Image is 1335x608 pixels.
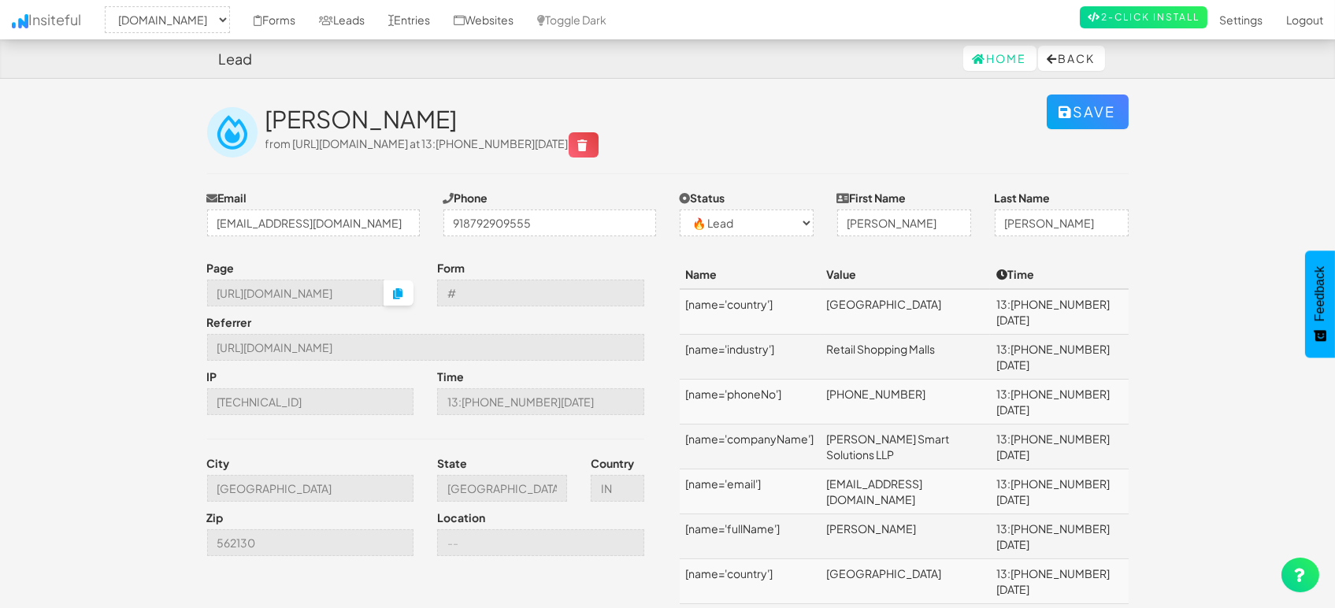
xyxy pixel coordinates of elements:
[437,529,644,556] input: --
[821,335,991,380] td: Retail Shopping Malls
[219,51,253,67] h4: Lead
[990,424,1128,469] td: 13:[PHONE_NUMBER][DATE]
[1305,250,1335,358] button: Feedback - Show survey
[443,190,488,206] label: Phone
[207,529,414,556] input: --
[680,559,821,604] td: [name='country']
[437,455,467,471] label: State
[591,475,644,502] input: --
[680,335,821,380] td: [name='industry']
[265,136,599,150] span: from [URL][DOMAIN_NAME] at 13:[PHONE_NUMBER][DATE]
[207,107,258,158] img: insiteful-lead.png
[207,388,414,415] input: --
[12,14,28,28] img: icon.png
[680,469,821,514] td: [name='email']
[680,260,821,289] th: Name
[680,289,821,335] td: [name='country']
[963,46,1036,71] a: Home
[207,510,224,525] label: Zip
[207,280,385,306] input: --
[437,260,465,276] label: Form
[837,190,907,206] label: First Name
[821,514,991,559] td: [PERSON_NAME]
[207,369,217,384] label: IP
[680,380,821,424] td: [name='phoneNo']
[207,475,414,502] input: --
[821,469,991,514] td: [EMAIL_ADDRESS][DOMAIN_NAME]
[437,280,644,306] input: --
[990,514,1128,559] td: 13:[PHONE_NUMBER][DATE]
[995,209,1129,236] input: Doe
[990,559,1128,604] td: 13:[PHONE_NUMBER][DATE]
[680,190,725,206] label: Status
[821,260,991,289] th: Value
[1313,266,1327,321] span: Feedback
[1047,95,1129,129] button: Save
[680,424,821,469] td: [name='companyName']
[207,190,247,206] label: Email
[990,469,1128,514] td: 13:[PHONE_NUMBER][DATE]
[207,314,252,330] label: Referrer
[437,475,567,502] input: --
[207,209,420,236] input: j@doe.com
[821,559,991,604] td: [GEOGRAPHIC_DATA]
[990,335,1128,380] td: 13:[PHONE_NUMBER][DATE]
[207,455,230,471] label: City
[995,190,1051,206] label: Last Name
[837,209,971,236] input: John
[680,514,821,559] td: [name='fullName']
[437,388,644,415] input: --
[821,380,991,424] td: [PHONE_NUMBER]
[990,380,1128,424] td: 13:[PHONE_NUMBER][DATE]
[1080,6,1207,28] a: 2-Click Install
[821,424,991,469] td: [PERSON_NAME] Smart Solutions LLP
[437,369,464,384] label: Time
[1038,46,1105,71] button: Back
[591,455,634,471] label: Country
[990,260,1128,289] th: Time
[207,334,644,361] input: --
[437,510,485,525] label: Location
[990,289,1128,335] td: 13:[PHONE_NUMBER][DATE]
[443,209,656,236] input: (123)-456-7890
[207,260,235,276] label: Page
[821,289,991,335] td: [GEOGRAPHIC_DATA]
[265,106,1047,132] h2: [PERSON_NAME]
